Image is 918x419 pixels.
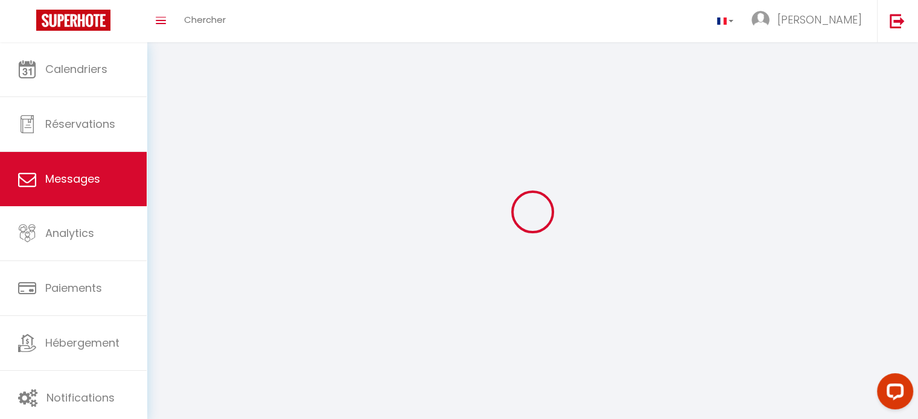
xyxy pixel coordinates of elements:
span: Notifications [46,390,115,405]
span: [PERSON_NAME] [777,12,862,27]
img: ... [751,11,770,29]
span: Réservations [45,116,115,131]
span: Chercher [184,13,226,26]
span: Analytics [45,225,94,241]
span: Calendriers [45,61,107,77]
img: Super Booking [36,10,110,31]
img: logout [890,13,905,28]
span: Hébergement [45,335,120,350]
span: Paiements [45,280,102,295]
span: Messages [45,171,100,186]
iframe: LiveChat chat widget [867,368,918,419]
